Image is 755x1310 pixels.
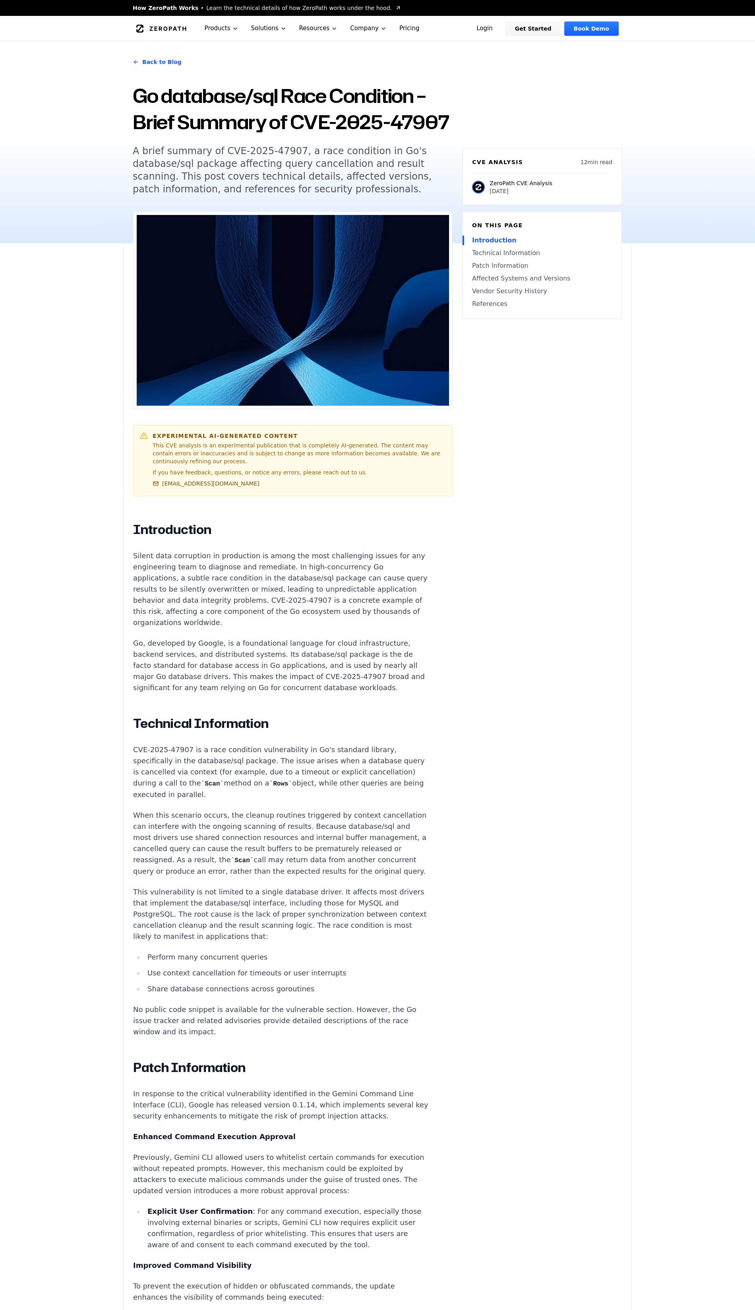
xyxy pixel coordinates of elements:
a: Book Demo [564,21,619,36]
strong: Explicit User Confirmation [147,1207,253,1215]
strong: Improved Command Visibility [133,1261,252,1269]
nav: Global [123,16,632,41]
p: CVE-2025-47907 is a race condition vulnerability in Go's standard library, specifically in the da... [133,744,429,800]
p: If you have feedback, questions, or notice any errors, please reach out to us. [153,468,446,476]
h5: A brief summary of CVE-2025-47907, a race condition in Go's database/sql package affecting query ... [133,145,438,195]
li: Share database connections across goroutines [144,983,429,995]
a: [EMAIL_ADDRESS][DOMAIN_NAME] [153,480,259,488]
p: Previously, Gemini CLI allowed users to whitelist certain commands for execution without repeated... [133,1152,429,1196]
h6: Experimental AI-Generated Content [153,432,446,440]
button: Company [344,16,393,41]
li: Perform many concurrent queries [144,952,429,963]
h6: On this page [472,221,612,229]
img: Go database/sql Race Condition – Brief Summary of CVE-2025-47907 [137,215,449,406]
p: To prevent the execution of hidden or obfuscated commands, the update enhances the visibility of ... [133,1281,429,1303]
h6: CVE Analysis [472,158,523,166]
button: Solutions [245,16,293,41]
p: 12 min read [581,158,612,166]
p: No public code snippet is available for the vulnerable section. However, the Go issue tracker and... [133,1004,429,1037]
code: Rows [269,780,292,788]
p: This vulnerability is not limited to a single database driver. It affects most drivers that imple... [133,886,429,942]
h2: Introduction [133,522,429,538]
button: Resources [293,16,344,41]
p: When this scenario occurs, the cleanup routines triggered by context cancellation can interfere w... [133,810,429,877]
p: Silent data corruption in production is among the most challenging issues for any engineering tea... [133,550,429,628]
a: Login [467,21,502,36]
span: Learn the technical details of how ZeroPath works under the hood. [206,4,392,12]
a: Patch Information [472,261,612,271]
img: ZeroPath CVE Analysis [472,181,485,194]
a: Vendor Security History [472,286,612,296]
p: In response to the critical vulnerability identified in the Gemini Command Line Interface (CLI), ... [133,1088,429,1122]
button: Products [198,16,245,41]
p: [DATE] [490,187,552,195]
a: Get Started [505,21,561,36]
a: Introduction [472,236,612,245]
a: Pricing [393,16,426,41]
span: How ZeroPath Works [133,4,198,12]
a: Technical Information [472,248,612,258]
strong: Enhanced Command Execution Approval [133,1132,296,1141]
li: : For any command execution, especially those involving external binaries or scripts, Gemini CLI ... [144,1206,429,1250]
p: ZeroPath CVE Analysis [490,179,552,187]
p: This CVE analysis is an experimental publication that is completely AI-generated. The content may... [153,441,446,465]
li: Use context cancellation for timeouts or user interrupts [144,968,429,979]
code: Scan [201,780,224,788]
code: Scan [231,857,254,864]
a: Affected Systems and Versions [472,274,612,283]
h2: Technical Information [133,716,429,731]
a: How ZeroPath WorksLearn the technical details of how ZeroPath works under the hood. [133,4,401,12]
h2: Patch Information [133,1060,429,1076]
p: Go, developed by Google, is a foundational language for cloud infrastructure, backend services, a... [133,638,429,693]
a: References [472,299,612,309]
h1: Go database/sql Race Condition – Brief Summary of CVE-2025-47907 [133,83,453,135]
a: Back to Blog [133,51,182,73]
